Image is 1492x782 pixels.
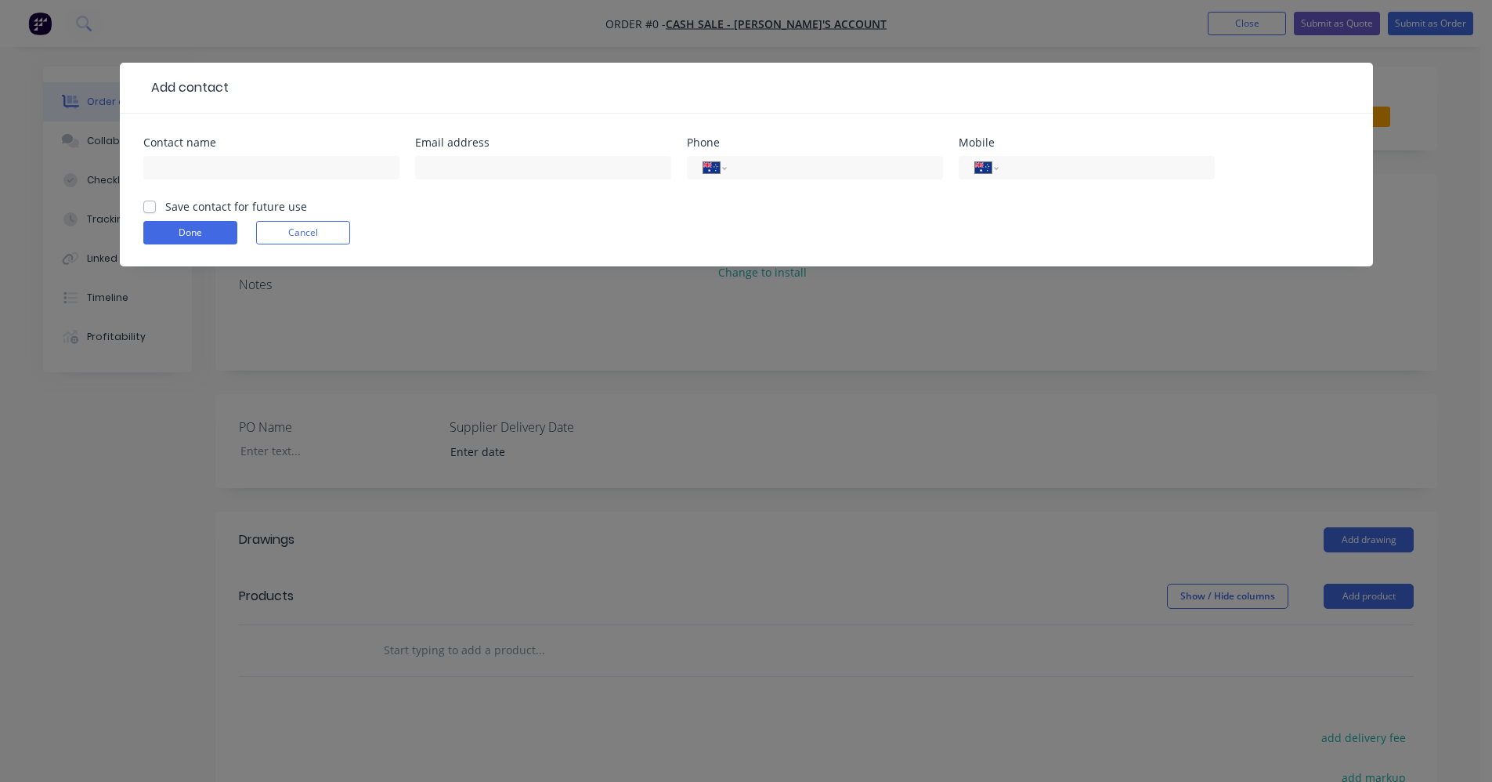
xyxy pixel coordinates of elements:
label: Save contact for future use [165,198,307,215]
div: Contact name [143,137,399,148]
div: Add contact [143,78,229,97]
button: Done [143,221,237,244]
div: Phone [687,137,943,148]
button: Cancel [256,221,350,244]
div: Mobile [959,137,1215,148]
div: Email address [415,137,671,148]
